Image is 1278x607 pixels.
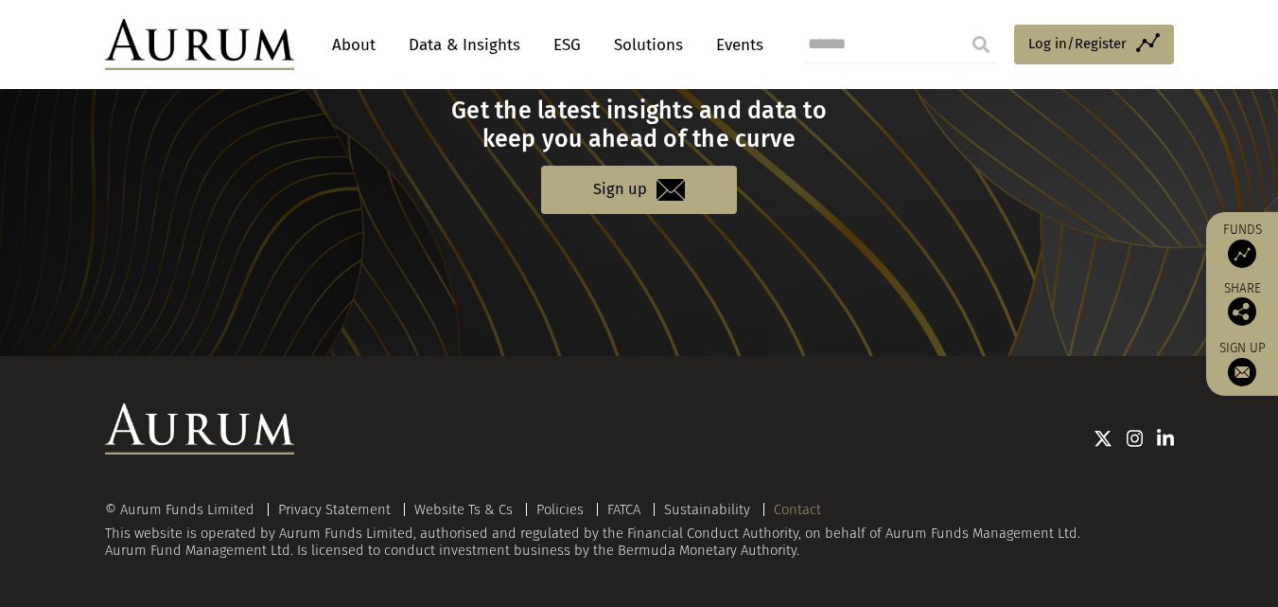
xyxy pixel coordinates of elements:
img: Twitter icon [1094,429,1112,448]
a: Website Ts & Cs [414,501,513,518]
a: Sign up [1216,340,1269,386]
img: Aurum Logo [105,403,294,455]
a: Data & Insights [399,27,530,62]
a: Solutions [604,27,692,62]
span: Log in/Register [1028,32,1127,55]
a: Funds [1216,222,1269,268]
h3: Get the latest insights and data to keep you ahead of the curve [107,97,1171,153]
a: Privacy Statement [278,501,391,518]
img: Sign up to our newsletter [1228,358,1256,386]
a: FATCA [607,501,640,518]
a: Contact [774,501,821,518]
a: Policies [536,501,584,518]
div: © Aurum Funds Limited [105,503,264,517]
a: Events [707,27,763,62]
img: Instagram icon [1127,429,1144,448]
input: Submit [962,26,1000,63]
a: ESG [544,27,590,62]
div: This website is operated by Aurum Funds Limited, authorised and regulated by the Financial Conduc... [105,502,1174,560]
img: Linkedin icon [1157,429,1174,448]
a: Sign up [541,166,737,214]
div: Share [1216,282,1269,326]
a: Sustainability [664,501,750,518]
a: About [323,27,385,62]
img: Share this post [1228,297,1256,326]
a: Log in/Register [1014,25,1174,64]
img: Aurum [105,19,294,70]
img: Access Funds [1228,240,1256,268]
